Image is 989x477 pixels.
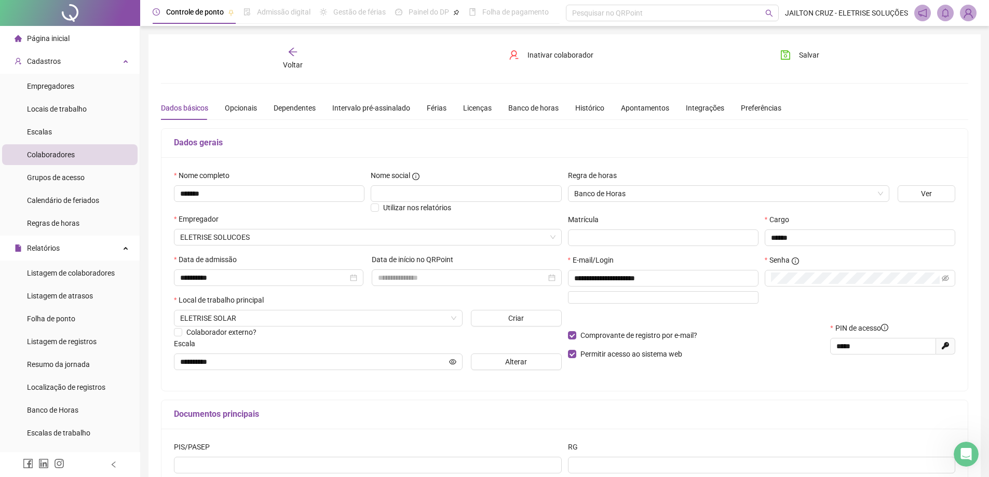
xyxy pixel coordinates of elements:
[580,331,697,339] span: Comprovante de registro por e-mail?
[27,292,93,300] span: Listagem de atrasos
[898,185,955,202] button: Ver
[568,441,585,453] label: RG
[15,58,22,65] span: user-add
[257,8,310,16] span: Admissão digital
[575,102,604,114] div: Histórico
[15,35,22,42] span: home
[228,9,234,16] span: pushpin
[180,229,556,245] span: ELETRISE SOLUCOES INTEGRADAS LTDA
[104,324,156,365] button: Ajuda
[15,244,22,252] span: file
[741,102,781,114] div: Preferências
[15,305,193,346] div: Assinatura Digital na Folha de Ponto da QRPoint: Mais Segurança e Agilidade para sua Gestão
[27,360,90,369] span: Resumo da jornada
[10,140,197,190] div: Envie-nos uma mensagemNormalmente respondemos em alguns minutos
[174,137,955,149] h5: Dados gerais
[621,102,669,114] div: Apontamentos
[23,458,33,469] span: facebook
[921,188,932,199] span: Ver
[509,50,519,60] span: user-delete
[574,186,883,201] span: Banco de Horas
[156,324,208,365] button: Tarefas
[52,324,104,365] button: Mensagens
[21,91,187,127] p: Como podemos ajudar?
[471,310,562,326] button: Criar
[21,20,37,36] img: logo
[288,47,298,57] span: arrow-left
[27,219,79,227] span: Regras de horas
[21,252,86,261] span: Primeiro passo :
[954,442,979,467] iframe: Intercom live chat
[153,8,160,16] span: clock-circle
[169,350,195,357] span: Tarefas
[225,102,257,114] div: Opcionais
[27,34,70,43] span: Página inicial
[960,5,976,21] img: 94463
[174,213,225,225] label: Empregador
[568,254,620,266] label: E-mail/Login
[471,353,562,370] button: Alterar
[174,170,236,181] label: Nome completo
[765,9,773,17] span: search
[580,350,682,358] span: Permitir acesso ao sistema web
[773,47,827,63] button: Salvar
[15,350,37,357] span: Início
[27,337,97,346] span: Listagem de registros
[686,102,724,114] div: Integrações
[27,105,87,113] span: Locais de trabalho
[453,9,459,16] span: pushpin
[15,280,193,301] button: Procure ajuda
[38,458,49,469] span: linkedin
[27,383,105,391] span: Localização de registros
[174,408,955,420] h5: Documentos principais
[527,49,593,61] span: Inativar colaborador
[21,226,53,237] p: 3 passos
[180,310,456,326] span: RUA DAS MARGARIDAS, 60, 49040-340
[942,275,949,282] span: eye-invisible
[508,312,524,324] span: Criar
[799,49,819,61] span: Salvar
[333,8,386,16] span: Gestão de férias
[371,170,410,181] span: Nome social
[111,17,132,37] img: Profile image for João
[174,441,216,453] label: PIS/PASEP
[62,226,133,237] p: Cerca de 4 minutos
[10,195,197,270] div: Vamos mudar a forma de controlar o ponto?3 passos•Cerca de 4 minutosPrimeiro passo:Cadastre colab...
[27,173,85,182] span: Grupos de acesso
[372,254,460,265] label: Data de início no QRPoint
[27,196,99,205] span: Calendário de feriados
[427,102,446,114] div: Férias
[941,8,950,18] span: bell
[110,461,117,468] span: left
[482,8,549,16] span: Folha de pagamento
[463,102,492,114] div: Licenças
[21,285,78,296] span: Procure ajuda
[769,254,790,266] span: Senha
[54,458,64,469] span: instagram
[27,82,74,90] span: Empregadores
[568,214,605,225] label: Matrícula
[27,151,75,159] span: Colaboradores
[835,322,888,334] span: PIN de acesso
[186,328,256,336] span: Colaborador externo?
[792,257,799,265] span: info-circle
[161,102,208,114] div: Dados básicos
[568,170,624,181] label: Regra de horas
[383,203,451,212] span: Utilizar nos relatórios
[780,50,791,60] span: save
[27,452,105,460] span: Relatório de solicitações
[320,8,327,16] span: sun
[21,204,178,226] div: Vamos mudar a forma de controlar o ponto?
[881,324,888,331] span: info-circle
[166,8,224,16] span: Controle de ponto
[918,8,927,18] span: notification
[174,254,243,265] label: Data de admissão
[501,47,601,63] button: Inativar colaborador
[469,8,476,16] span: book
[449,358,456,365] span: eye
[395,8,402,16] span: dashboard
[409,8,449,16] span: Painel do DP
[21,309,174,342] div: Assinatura Digital na Folha de Ponto da QRPoint: Mais Segurança e Agilidade para sua Gestão
[765,214,796,225] label: Cargo
[243,8,251,16] span: file-done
